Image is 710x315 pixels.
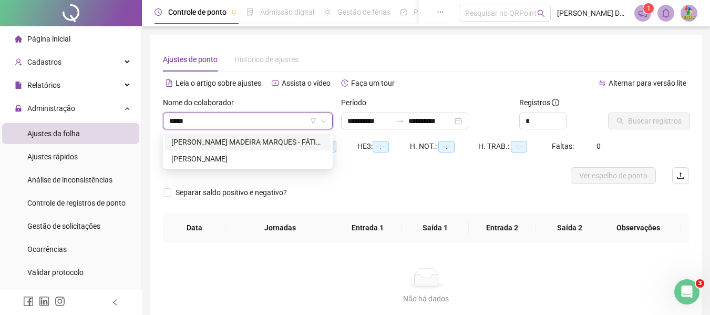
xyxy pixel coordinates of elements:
div: H. TRAB.: [478,140,552,153]
span: user-add [15,58,22,66]
div: HE 3: [357,140,410,153]
span: --:-- [373,141,389,153]
span: ellipsis [437,8,444,16]
span: Ajustes da folha [27,129,80,138]
span: Ajustes rápidos [27,153,78,161]
button: Buscar registros [608,113,690,129]
span: home [15,35,22,43]
span: Relatórios [27,81,60,89]
div: H. NOT.: [410,140,478,153]
span: [PERSON_NAME] DA - [PERSON_NAME] [557,7,628,19]
span: to [396,117,404,125]
span: filter [310,118,316,124]
span: Faça um tour [351,79,395,87]
span: --:-- [438,141,455,153]
span: Validar protocolo [27,268,84,277]
span: Página inicial [27,35,70,43]
span: Administração [27,104,75,113]
div: [PERSON_NAME] MADEIRA MARQUES - FÁTIMA [171,136,324,148]
span: dashboard [400,8,407,16]
span: youtube [272,79,279,87]
span: file-text [166,79,173,87]
span: 3 [696,279,704,288]
span: left [111,299,119,306]
span: Observações [604,222,673,233]
span: Assista o vídeo [282,79,331,87]
span: down [321,118,327,124]
span: Leia o artigo sobre ajustes [176,79,261,87]
span: Gestão de férias [337,8,390,16]
div: ANA KAROLINE GOMES FERNANDES [165,150,331,167]
span: Painel do DP [414,8,455,16]
th: Entrada 2 [469,214,536,242]
span: sun [324,8,331,16]
span: linkedin [39,296,49,307]
span: history [341,79,348,87]
div: Não há dados [176,293,676,304]
label: Nome do colaborador [163,97,241,108]
span: Histórico de ajustes [234,55,299,64]
span: Alternar para versão lite [609,79,686,87]
th: Entrada 1 [334,214,402,242]
span: swap-right [396,117,404,125]
span: file [15,82,22,89]
span: Faltas: [552,142,575,150]
th: Saída 2 [536,214,603,242]
span: clock-circle [155,8,162,16]
th: Jornadas [225,214,334,242]
iframe: Intercom live chat [674,279,699,304]
img: 47503 [681,5,697,21]
label: Período [341,97,373,108]
span: search [537,9,545,17]
span: info-circle [552,99,559,106]
span: facebook [23,296,34,307]
span: 1 [647,5,651,12]
span: Controle de registros de ponto [27,199,126,207]
span: lock [15,105,22,112]
span: notification [638,8,647,18]
th: Saída 1 [402,214,469,242]
span: Gestão de solicitações [27,222,100,230]
th: Data [163,214,225,242]
span: Cadastros [27,58,61,66]
span: pushpin [231,9,237,16]
span: Admissão digital [260,8,314,16]
span: Análise de inconsistências [27,176,112,184]
th: Observações [595,214,681,242]
button: Ver espelho de ponto [571,167,656,184]
span: upload [676,171,685,180]
span: --:-- [511,141,527,153]
div: [PERSON_NAME] [171,153,324,165]
span: Registros [519,97,559,108]
span: bell [661,8,671,18]
div: ANA KAELINNE MADEIRA MARQUES - FÁTIMA [165,134,331,150]
sup: 1 [643,3,654,14]
span: file-done [246,8,254,16]
span: swap [599,79,606,87]
span: 0 [596,142,601,150]
span: Separar saldo positivo e negativo? [171,187,291,198]
span: instagram [55,296,65,307]
span: Ocorrências [27,245,67,253]
span: Ajustes de ponto [163,55,218,64]
span: Controle de ponto [168,8,227,16]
